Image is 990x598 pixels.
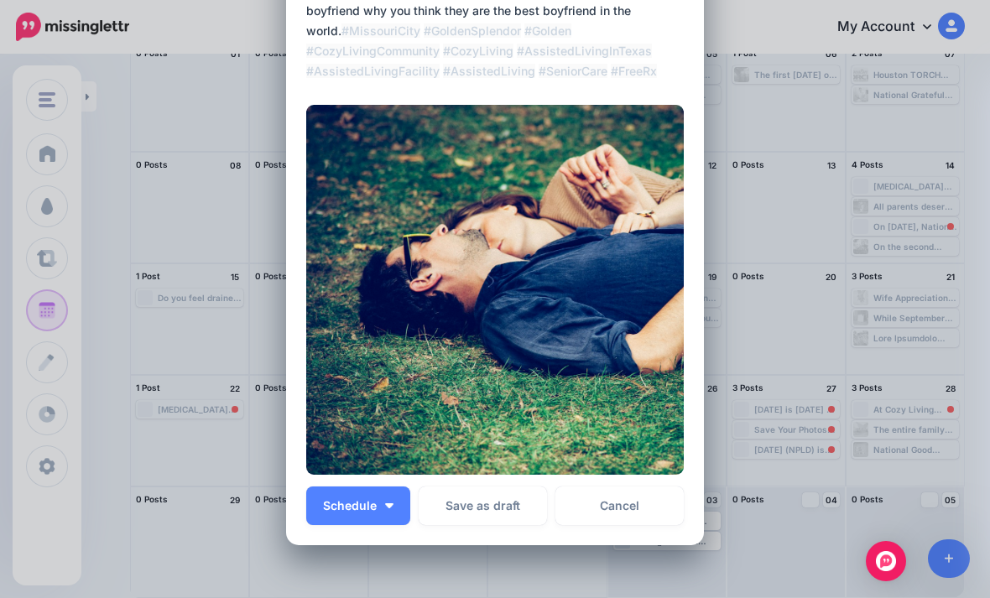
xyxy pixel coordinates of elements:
button: Save as draft [419,486,547,525]
span: Schedule [323,500,377,512]
img: DXTBOU9WI8IQ1UOD4VQ5K8IW8WGIDSH9.jpg [306,105,684,475]
div: Open Intercom Messenger [866,541,906,581]
button: Schedule [306,486,410,525]
img: arrow-down-white.png [385,503,393,508]
a: Cancel [555,486,684,525]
